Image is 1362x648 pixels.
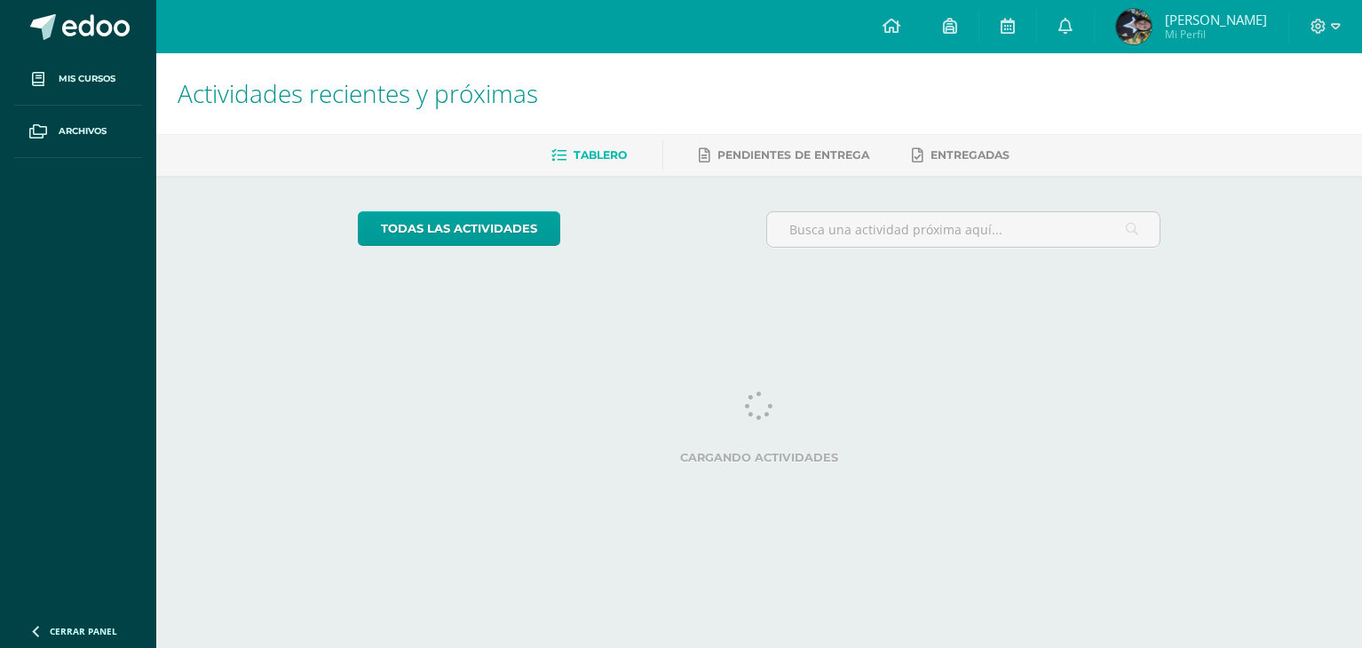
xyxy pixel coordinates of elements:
a: Archivos [14,106,142,158]
span: [PERSON_NAME] [1165,11,1267,28]
span: Archivos [59,124,107,138]
input: Busca una actividad próxima aquí... [767,212,1160,247]
a: Entregadas [912,141,1010,170]
a: Mis cursos [14,53,142,106]
span: Tablero [574,148,627,162]
a: Pendientes de entrega [699,141,869,170]
span: Mis cursos [59,72,115,86]
span: Cerrar panel [50,625,117,637]
label: Cargando actividades [358,451,1161,464]
span: Pendientes de entrega [717,148,869,162]
span: Actividades recientes y próximas [178,76,538,110]
img: 9f492207840c88f326296e4ea64a22d4.png [1116,9,1152,44]
a: todas las Actividades [358,211,560,246]
a: Tablero [551,141,627,170]
span: Entregadas [930,148,1010,162]
span: Mi Perfil [1165,27,1267,42]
